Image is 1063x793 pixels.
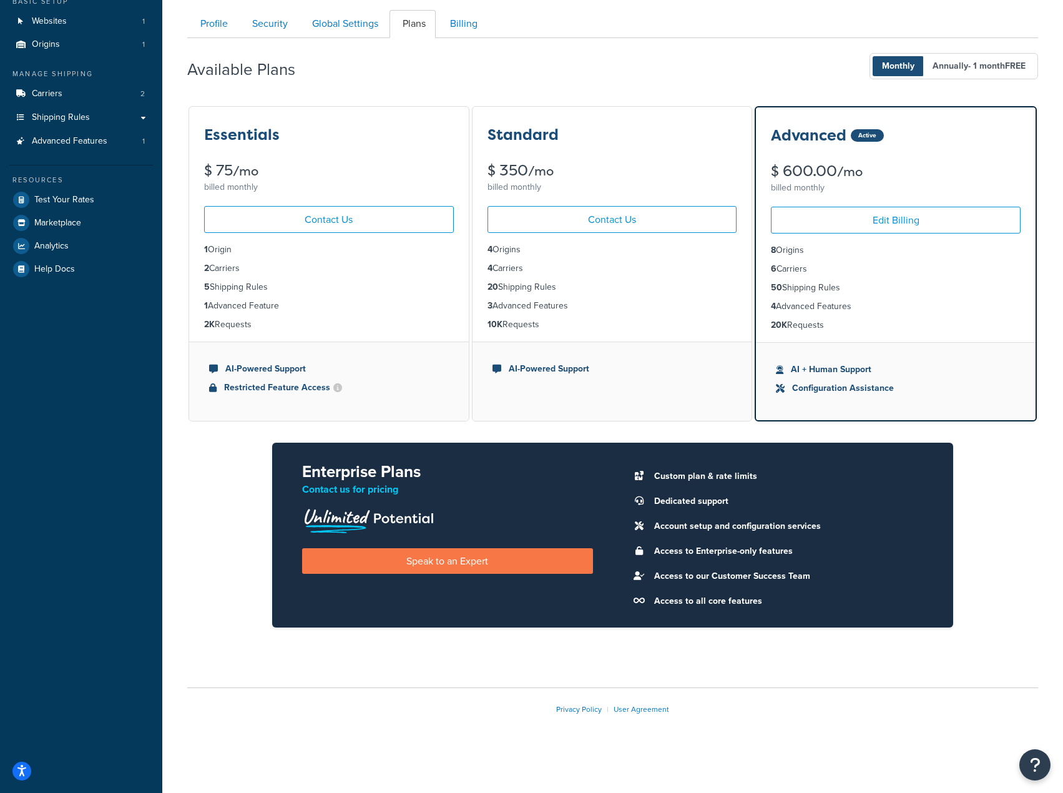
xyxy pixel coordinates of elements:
li: Origins [487,243,737,257]
span: Annually [923,56,1035,76]
div: $ 600.00 [771,164,1021,179]
span: Analytics [34,241,69,252]
h3: Advanced [771,127,846,144]
li: Shipping Rules [487,280,737,294]
span: Websites [32,16,67,27]
div: $ 350 [487,163,737,179]
strong: 8 [771,244,776,257]
strong: 20K [771,318,787,332]
li: Advanced Features [771,300,1021,313]
li: Access to Enterprise-only features [648,543,923,560]
a: User Agreement [614,704,669,715]
b: FREE [1005,59,1026,72]
strong: 4 [487,243,492,256]
a: Help Docs [9,258,153,280]
li: Access to all core features [648,593,923,610]
a: Billing [437,10,487,38]
li: Custom plan & rate limits [648,468,923,485]
span: Test Your Rates [34,195,94,205]
li: Websites [9,10,153,33]
span: | [607,704,609,715]
li: Shipping Rules [204,280,454,294]
span: Shipping Rules [32,112,90,123]
strong: 6 [771,262,776,275]
li: Restricted Feature Access [209,381,449,395]
li: Carriers [487,262,737,275]
li: Shipping Rules [771,281,1021,295]
strong: 5 [204,280,210,293]
a: Edit Billing [771,207,1021,234]
strong: 50 [771,281,782,294]
span: Marketplace [34,218,81,229]
li: Configuration Assistance [776,382,1016,395]
span: - 1 month [968,59,1026,72]
span: Help Docs [34,264,75,275]
small: /mo [837,163,863,180]
strong: 1 [204,243,208,256]
strong: 20 [487,280,498,293]
span: Origins [32,39,60,50]
strong: 1 [204,299,208,312]
div: Manage Shipping [9,69,153,79]
a: Contact Us [204,206,454,233]
strong: 4 [487,262,492,275]
li: Advanced Feature [204,299,454,313]
h2: Available Plans [187,61,314,79]
a: Origins 1 [9,33,153,56]
a: Test Your Rates [9,189,153,211]
li: Advanced Features [9,130,153,153]
li: Requests [487,318,737,332]
li: Origins [9,33,153,56]
li: Origins [771,244,1021,257]
span: 2 [140,89,145,99]
a: Marketplace [9,212,153,234]
small: /mo [528,162,554,180]
a: Carriers 2 [9,82,153,106]
strong: 4 [771,300,776,313]
span: Advanced Features [32,136,107,147]
div: $ 75 [204,163,454,179]
a: Global Settings [299,10,388,38]
span: 1 [142,39,145,50]
li: Carriers [771,262,1021,276]
span: 1 [142,136,145,147]
li: Carriers [204,262,454,275]
li: Carriers [9,82,153,106]
li: AI-Powered Support [492,362,732,376]
li: Advanced Features [487,299,737,313]
li: Origin [204,243,454,257]
h2: Enterprise Plans [302,463,592,481]
li: AI + Human Support [776,363,1016,377]
li: Requests [204,318,454,332]
img: Unlimited Potential [302,505,434,533]
li: Access to our Customer Success Team [648,568,923,585]
a: Contact Us [487,206,737,233]
small: /mo [233,162,258,180]
a: Speak to an Expert [302,548,592,574]
div: billed monthly [771,179,1021,197]
a: Shipping Rules [9,106,153,129]
a: Analytics [9,235,153,257]
a: Security [239,10,298,38]
li: Account setup and configuration services [648,518,923,535]
strong: 3 [487,299,492,312]
button: Open Resource Center [1019,749,1051,781]
strong: 2K [204,318,215,331]
button: Monthly Annually- 1 monthFREE [870,53,1038,79]
div: Resources [9,175,153,185]
li: Dedicated support [648,493,923,510]
a: Advanced Features 1 [9,130,153,153]
p: Contact us for pricing [302,481,592,498]
a: Privacy Policy [556,704,602,715]
span: 1 [142,16,145,27]
strong: 10K [487,318,502,331]
li: AI-Powered Support [209,362,449,376]
a: Plans [389,10,436,38]
div: Active [851,129,884,142]
a: Profile [187,10,238,38]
